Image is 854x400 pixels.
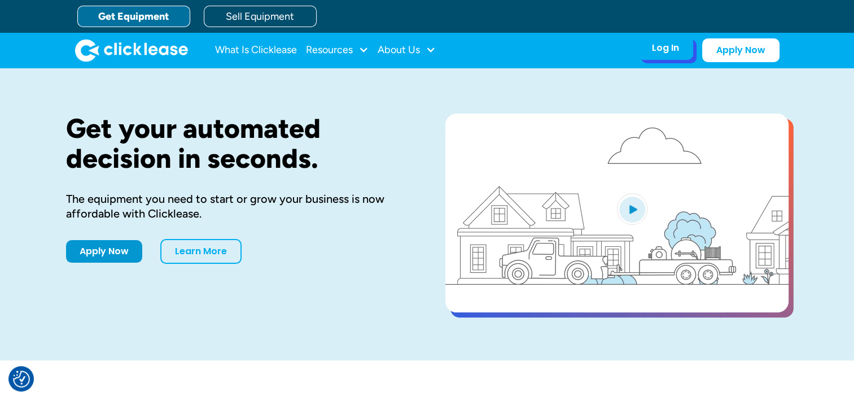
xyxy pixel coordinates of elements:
[204,6,317,27] a: Sell Equipment
[66,114,409,173] h1: Get your automated decision in seconds.
[160,239,242,264] a: Learn More
[445,114,789,312] a: open lightbox
[378,39,436,62] div: About Us
[652,42,679,54] div: Log In
[13,371,30,388] img: Revisit consent button
[306,39,369,62] div: Resources
[702,38,779,62] a: Apply Now
[75,39,188,62] img: Clicklease logo
[75,39,188,62] a: home
[66,240,142,263] a: Apply Now
[13,371,30,388] button: Consent Preferences
[215,39,297,62] a: What Is Clicklease
[66,192,409,221] div: The equipment you need to start or grow your business is now affordable with Clicklease.
[77,6,190,27] a: Get Equipment
[617,193,647,225] img: Blue play button logo on a light blue circular background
